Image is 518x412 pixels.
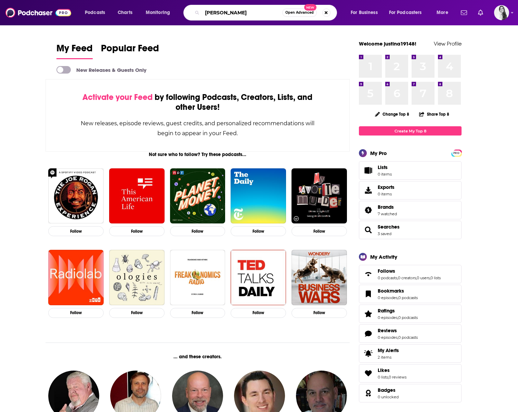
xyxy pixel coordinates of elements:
button: open menu [346,7,386,18]
span: Logged in as justina19148 [494,5,509,20]
span: Badges [378,387,396,393]
a: Reviews [361,329,375,338]
button: Follow [170,308,225,318]
a: Brands [361,205,375,215]
button: open menu [141,7,179,18]
a: Searches [361,225,375,235]
span: Follows [359,265,462,283]
span: New [304,4,316,11]
a: 0 lists [378,375,388,379]
a: 0 lists [430,275,441,280]
a: Charts [113,7,137,18]
button: Follow [292,226,347,236]
span: Podcasts [85,8,105,17]
span: Exports [361,185,375,195]
span: My Alerts [378,347,399,353]
a: 0 episodes [378,315,398,320]
span: Exports [378,184,394,190]
span: , [398,295,398,300]
a: 0 creators [398,275,416,280]
img: Freakonomics Radio [170,250,225,305]
img: Podchaser - Follow, Share and Rate Podcasts [5,6,71,19]
span: Searches [359,221,462,239]
button: Follow [231,226,286,236]
a: Show notifications dropdown [458,7,470,18]
a: Badges [378,387,399,393]
button: Follow [109,226,165,236]
a: 0 episodes [378,295,398,300]
a: This American Life [109,168,165,224]
button: open menu [432,7,457,18]
a: TED Talks Daily [231,250,286,305]
span: Monitoring [146,8,170,17]
div: by following Podcasts, Creators, Lists, and other Users! [80,92,315,112]
a: Welcome justina19148! [359,40,416,47]
a: Lists [359,161,462,180]
input: Search podcasts, credits, & more... [202,7,282,18]
a: PRO [452,150,461,155]
span: Lists [378,164,388,170]
a: 0 users [417,275,430,280]
button: Follow [231,308,286,318]
span: Ratings [378,308,395,314]
a: My Favorite Murder with Karen Kilgariff and Georgia Hardstark [292,168,347,224]
span: PRO [452,151,461,156]
a: Bookmarks [361,289,375,299]
a: Ratings [361,309,375,319]
button: open menu [80,7,114,18]
a: Brands [378,204,397,210]
button: Change Top 8 [371,110,413,118]
span: Open Advanced [285,11,314,14]
span: Reviews [378,327,397,334]
img: Planet Money [170,168,225,224]
a: Create My Top 8 [359,126,462,136]
span: Ratings [359,305,462,323]
a: Popular Feed [101,42,159,59]
img: Business Wars [292,250,347,305]
a: 0 podcasts [398,335,418,340]
a: Follows [378,268,441,274]
a: My Alerts [359,344,462,363]
a: Reviews [378,327,418,334]
span: , [416,275,417,280]
span: My Feed [56,42,93,58]
a: Exports [359,181,462,199]
span: Brands [359,201,462,219]
a: Show notifications dropdown [475,7,486,18]
a: View Profile [434,40,462,47]
span: Searches [378,224,400,230]
img: Ologies with Alie Ward [109,250,165,305]
div: My Pro [370,150,387,156]
a: Radiolab [48,250,104,305]
img: The Daily [231,168,286,224]
span: Popular Feed [101,42,159,58]
a: The Joe Rogan Experience [48,168,104,224]
a: Likes [378,367,406,373]
div: ... and these creators. [46,354,350,360]
button: Follow [109,308,165,318]
span: , [430,275,430,280]
button: Show profile menu [494,5,509,20]
a: 0 podcasts [398,295,418,300]
a: New Releases & Guests Only [56,66,146,74]
div: My Activity [370,254,397,260]
span: 0 items [378,192,394,196]
span: Bookmarks [359,285,462,303]
a: 0 podcasts [398,315,418,320]
span: Lists [361,166,375,175]
span: Reviews [359,324,462,343]
span: Likes [378,367,390,373]
button: Follow [48,308,104,318]
button: Follow [170,226,225,236]
div: New releases, episode reviews, guest credits, and personalized recommendations will begin to appe... [80,118,315,138]
span: For Business [351,8,378,17]
span: Bookmarks [378,288,404,294]
button: open menu [385,7,432,18]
